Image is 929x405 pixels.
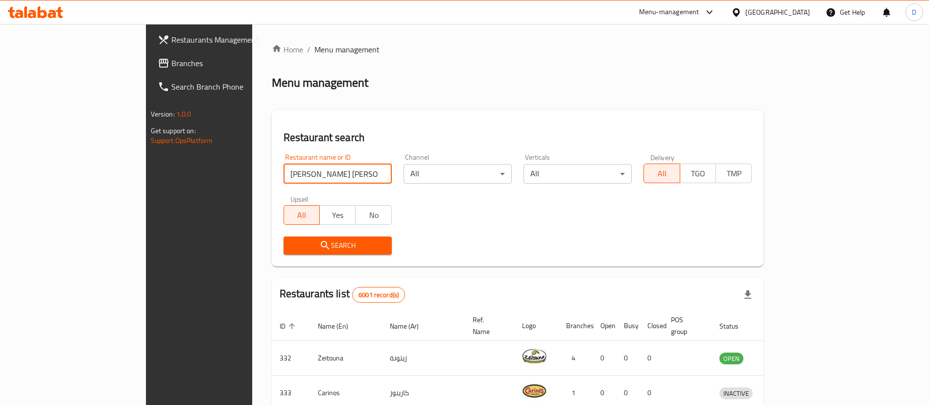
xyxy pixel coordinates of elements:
[150,28,301,51] a: Restaurants Management
[719,320,751,332] span: Status
[593,341,616,376] td: 0
[912,7,916,18] span: D
[353,290,405,300] span: 6001 record(s)
[736,283,760,307] div: Export file
[382,341,465,376] td: زيتونة
[171,81,293,93] span: Search Branch Phone
[390,320,431,332] span: Name (Ar)
[280,320,298,332] span: ID
[680,164,716,183] button: TGO
[640,311,663,341] th: Closed
[288,208,316,222] span: All
[176,108,191,120] span: 1.0.0
[616,311,640,341] th: Busy
[745,7,810,18] div: [GEOGRAPHIC_DATA]
[514,311,558,341] th: Logo
[473,314,502,337] span: Ref. Name
[280,286,405,303] h2: Restaurants list
[558,341,593,376] td: 4
[593,311,616,341] th: Open
[684,167,712,181] span: TGO
[291,239,384,252] span: Search
[310,341,382,376] td: Zeitouna
[404,164,512,184] div: All
[640,341,663,376] td: 0
[284,205,320,225] button: All
[719,353,743,364] span: OPEN
[522,379,547,403] img: Carinos
[639,6,699,18] div: Menu-management
[719,388,753,399] span: INACTIVE
[715,164,752,183] button: TMP
[355,205,391,225] button: No
[151,134,213,147] a: Support.OpsPlatform
[150,51,301,75] a: Branches
[650,154,675,161] label: Delivery
[522,344,547,368] img: Zeitouna
[314,44,380,55] span: Menu management
[290,195,309,202] label: Upsell
[307,44,310,55] li: /
[558,311,593,341] th: Branches
[319,205,356,225] button: Yes
[284,164,392,184] input: Search for restaurant name or ID..
[318,320,361,332] span: Name (En)
[524,164,632,184] div: All
[150,75,301,98] a: Search Branch Phone
[272,44,764,55] nav: breadcrumb
[284,237,392,255] button: Search
[171,34,293,46] span: Restaurants Management
[324,208,352,222] span: Yes
[151,124,196,137] span: Get support on:
[272,75,368,91] h2: Menu management
[671,314,700,337] span: POS group
[720,167,748,181] span: TMP
[284,130,752,145] h2: Restaurant search
[151,108,175,120] span: Version:
[359,208,387,222] span: No
[171,57,293,69] span: Branches
[643,164,680,183] button: All
[616,341,640,376] td: 0
[648,167,676,181] span: All
[352,287,405,303] div: Total records count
